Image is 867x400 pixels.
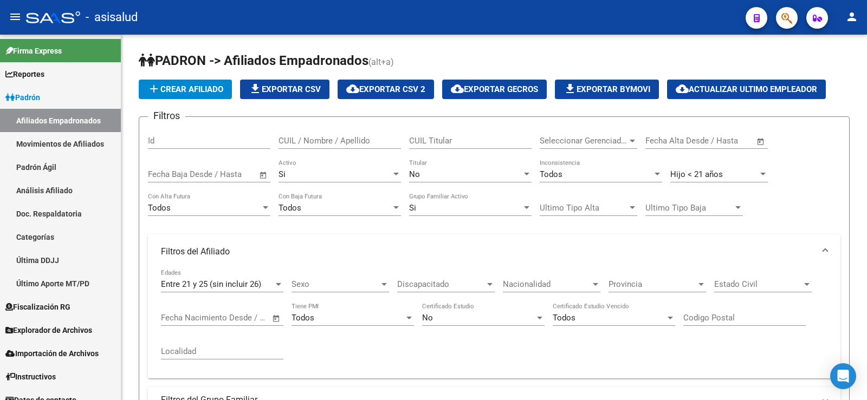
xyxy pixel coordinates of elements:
[409,169,420,179] span: No
[161,246,814,258] mat-panel-title: Filtros del Afiliado
[148,108,185,123] h3: Filtros
[409,203,416,213] span: Si
[279,169,286,179] span: Si
[139,80,232,99] button: Crear Afiliado
[292,313,314,323] span: Todos
[346,84,425,94] span: Exportar CSV 2
[5,324,92,336] span: Explorador de Archivos
[690,136,743,146] input: End date
[5,45,62,57] span: Firma Express
[564,82,577,95] mat-icon: file_download
[451,84,538,94] span: Exportar GECROS
[5,68,44,80] span: Reportes
[5,371,56,383] span: Instructivos
[292,279,379,289] span: Sexo
[270,312,283,325] button: Open calendar
[609,279,696,289] span: Provincia
[161,279,261,289] span: Entre 21 y 25 (sin incluir 26)
[755,135,767,148] button: Open calendar
[86,5,138,29] span: - asisalud
[645,203,733,213] span: Ultimo Tipo Baja
[540,203,627,213] span: Ultimo Tipo Alta
[193,169,245,179] input: End date
[540,169,562,179] span: Todos
[240,80,329,99] button: Exportar CSV
[147,82,160,95] mat-icon: add
[279,203,301,213] span: Todos
[257,169,270,181] button: Open calendar
[148,234,840,269] mat-expansion-panel-header: Filtros del Afiliado
[147,84,223,94] span: Crear Afiliado
[845,10,858,23] mat-icon: person
[540,136,627,146] span: Seleccionar Gerenciador
[714,279,802,289] span: Estado Civil
[5,91,40,103] span: Padrón
[676,82,689,95] mat-icon: cloud_download
[148,269,840,378] div: Filtros del Afiliado
[676,84,817,94] span: Actualizar ultimo Empleador
[555,80,659,99] button: Exportar Bymovi
[148,203,171,213] span: Todos
[249,84,321,94] span: Exportar CSV
[5,347,99,359] span: Importación de Archivos
[161,313,196,323] input: Start date
[5,301,70,313] span: Fiscalización RG
[830,363,856,389] div: Open Intercom Messenger
[9,10,22,23] mat-icon: menu
[338,80,434,99] button: Exportar CSV 2
[368,57,394,67] span: (alt+a)
[564,84,650,94] span: Exportar Bymovi
[397,279,485,289] span: Discapacitado
[206,313,258,323] input: End date
[451,82,464,95] mat-icon: cloud_download
[667,80,826,99] button: Actualizar ultimo Empleador
[422,313,433,323] span: No
[670,169,723,179] span: Hijo < 21 años
[645,136,681,146] input: Start date
[249,82,262,95] mat-icon: file_download
[148,169,183,179] input: Start date
[503,279,591,289] span: Nacionalidad
[139,53,368,68] span: PADRON -> Afiliados Empadronados
[346,82,359,95] mat-icon: cloud_download
[442,80,547,99] button: Exportar GECROS
[553,313,575,323] span: Todos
